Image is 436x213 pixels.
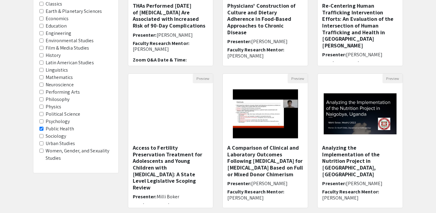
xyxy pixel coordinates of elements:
[46,44,89,52] label: Film & Media Studies
[46,59,94,66] label: Latin American Studies
[251,38,287,45] span: [PERSON_NAME]
[322,2,398,49] h5: Re-Centering Human Trafficking Intervention Efforts: An Evaluation of the Intersection of Human T...
[46,147,112,162] label: Women, Gender, and Sexuality Studies
[164,108,177,120] img: <p><strong>Access to Fertility Preservation Treatment for Adolescents and Young Children with Can...
[133,144,209,191] h5: Access to Fertility Preservation Treatment for Adolescents and Young Children with [MEDICAL_DATA]...
[46,37,94,44] label: Environmental Studies
[46,52,61,59] label: History
[46,15,69,22] label: Economics
[317,73,403,208] div: Open Presentation <p>Analyzing the Implementation of the Nutrition Project in Naigobya, Uganda</p>
[346,51,382,58] span: [PERSON_NAME]
[322,189,379,195] span: Faculty Research Mentor:
[382,74,403,83] button: Preview
[46,133,66,140] label: Sociology
[133,202,189,208] span: Faculty Research Mentor:
[227,53,303,59] p: [PERSON_NAME]
[46,74,73,81] label: Mathematics
[322,181,398,186] h6: Presenter:
[46,96,70,103] label: Philosophy
[46,140,75,147] label: Urban Studies
[193,74,213,83] button: Preview
[157,193,180,200] span: Milli Boker
[46,8,102,15] label: Earth & Planetary Sciences
[133,46,209,52] p: [PERSON_NAME]
[227,181,303,186] h6: Presenter:
[318,87,403,140] img: <p>Analyzing the Implementation of the Nutrition Project in Naigobya, Uganda</p>
[157,32,193,38] span: [PERSON_NAME]
[227,189,284,195] span: Faculty Research Mentor:
[133,32,209,38] h6: Presenter:
[133,40,189,47] span: Faculty Research Mentor:
[128,73,214,208] div: Open Presentation <p><strong>Access to Fertility Preservation Treatment for Adolescents and Young...
[227,144,303,177] h5: A Comparison of Clinical and Laboratory Outcomes Following [MEDICAL_DATA] for [MEDICAL_DATA] Base...
[133,57,187,63] span: Zoom Q&A Date & Time:
[46,125,74,133] label: Public Health
[251,180,287,187] span: [PERSON_NAME]
[46,81,74,88] label: Neuroscience
[227,2,303,35] h5: Physicians' Construction of Culture and Dietary Adherence in Food-Based Approaches to Chronic Dis...
[227,39,303,44] h6: Presenter:
[288,74,308,83] button: Preview
[322,60,379,66] span: Faculty Research Mentor:
[346,180,382,187] span: [PERSON_NAME]
[46,0,62,8] label: Classics
[322,52,398,58] h6: Presenter:
[227,83,304,144] img: <p><span style="color: black;">A Comparison of Clinical and Laboratory Outcomes Following Stem Ce...
[46,103,61,110] label: Physics
[227,195,303,201] p: [PERSON_NAME]
[322,195,398,201] p: [PERSON_NAME]
[322,144,398,177] h5: Analyzing the Implementation of the Nutrition Project in [GEOGRAPHIC_DATA], [GEOGRAPHIC_DATA]
[46,22,67,30] label: Education
[46,30,72,37] label: Engineering
[46,118,70,125] label: Psychology
[133,2,209,29] h5: THAs Performed [DATE] of [MEDICAL_DATA] Are Associated with Increased Risk of 90-Day Complications
[46,66,68,74] label: Linguistics
[227,47,284,53] span: Faculty Research Mentor:
[46,88,80,96] label: Performing Arts
[133,194,209,200] h6: Presenter:
[222,73,308,208] div: Open Presentation <p><span style="color: black;">A Comparison of Clinical and Laboratory Outcomes...
[5,185,26,208] iframe: Chat
[46,110,80,118] label: Political Science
